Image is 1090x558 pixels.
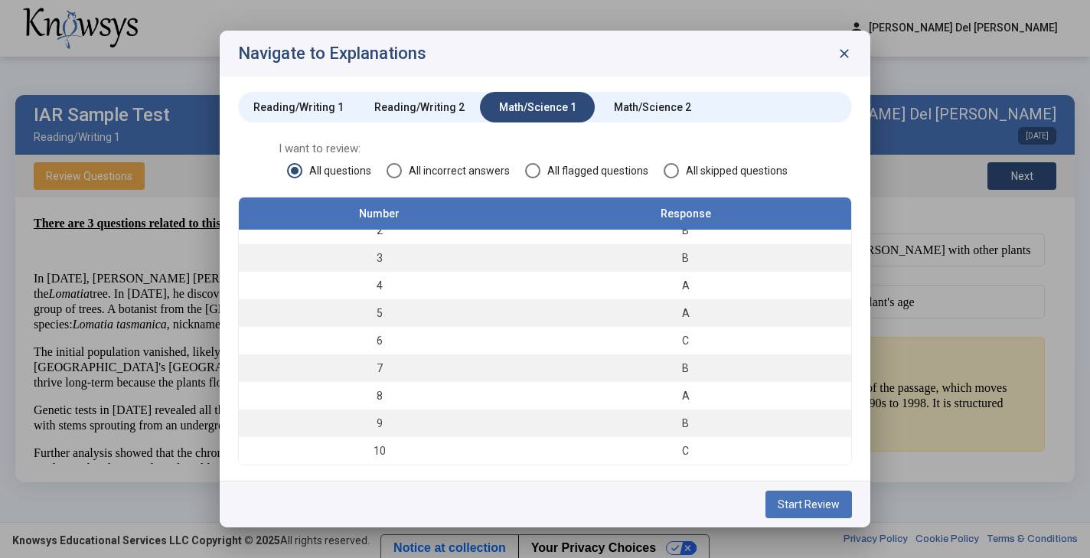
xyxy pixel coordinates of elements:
[520,197,851,230] th: Response
[239,217,520,244] td: 2
[614,100,691,115] div: Math/Science 2
[238,44,426,63] h2: Navigate to Explanations
[499,100,576,115] div: Math/Science 1
[302,163,371,178] span: All questions
[527,223,844,238] div: B
[279,141,811,156] span: I want to review:
[527,250,844,266] div: B
[527,443,844,458] div: C
[239,382,520,410] td: 8
[765,491,852,518] button: Start Review
[239,437,520,465] td: 10
[527,388,844,403] div: A
[527,416,844,431] div: B
[239,272,520,299] td: 4
[374,100,465,115] div: Reading/Writing 2
[527,278,844,293] div: A
[239,354,520,382] td: 7
[239,410,520,437] td: 9
[239,244,520,272] td: 3
[540,163,648,178] span: All flagged questions
[239,327,520,354] td: 6
[527,361,844,376] div: B
[239,197,520,230] th: Number
[679,163,788,178] span: All skipped questions
[253,100,344,115] div: Reading/Writing 1
[837,46,852,61] span: close
[239,299,520,327] td: 5
[402,163,510,178] span: All incorrect answers
[527,305,844,321] div: A
[527,333,844,348] div: C
[778,498,840,511] span: Start Review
